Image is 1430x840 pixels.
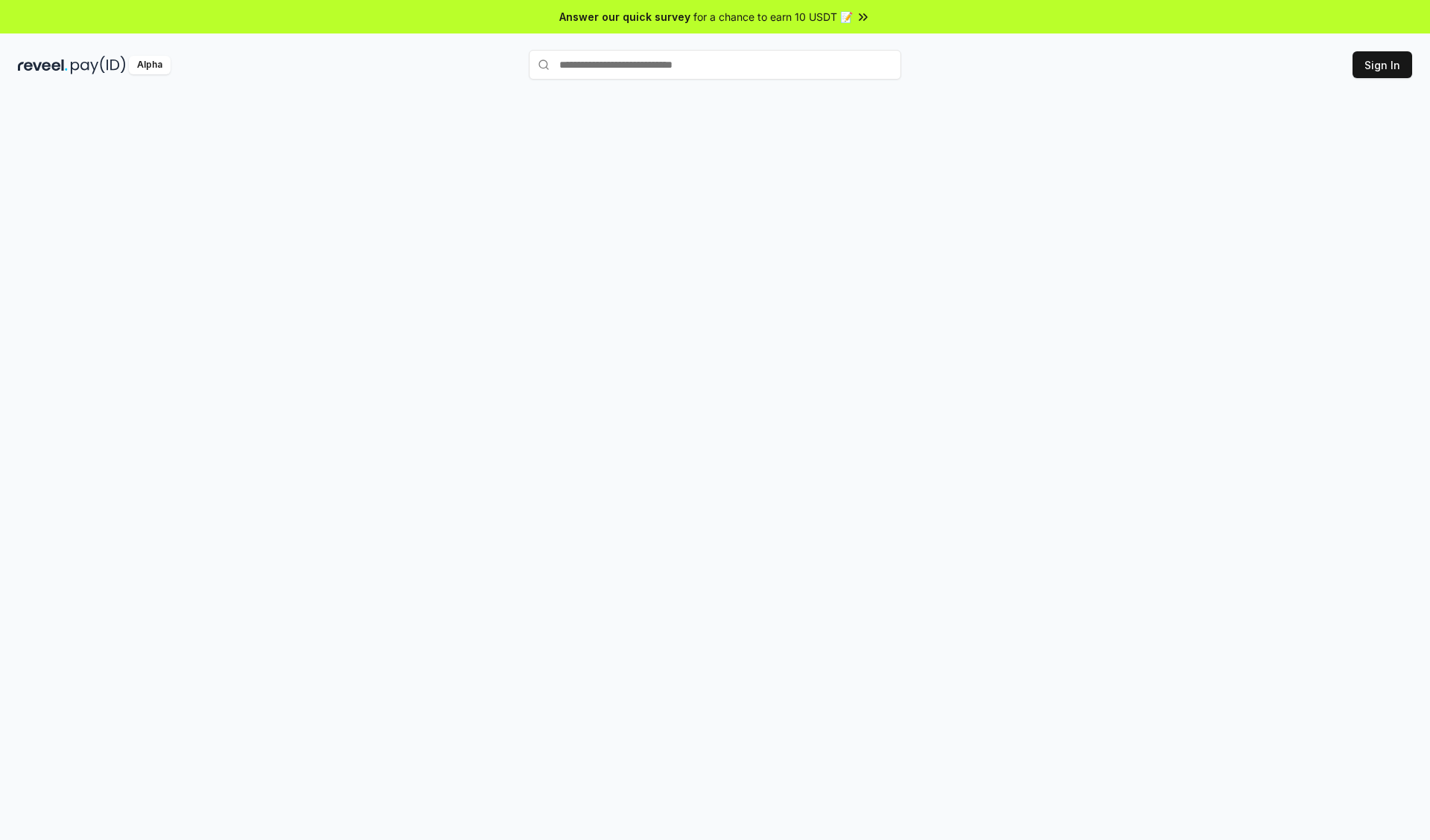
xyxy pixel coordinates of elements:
span: Answer our quick survey [559,9,690,25]
img: reveel_dark [18,56,68,74]
img: pay_id [71,56,126,74]
button: Sign In [1353,51,1412,78]
span: for a chance to earn 10 USDT 📝 [693,9,853,25]
div: Alpha [129,56,171,74]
